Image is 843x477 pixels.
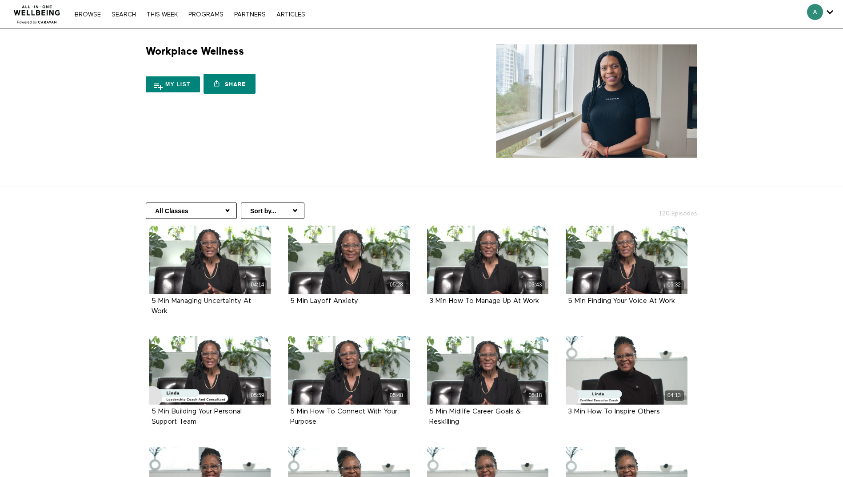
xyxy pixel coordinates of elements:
[290,408,397,425] a: 5 Min How To Connect With Your Purpose
[230,12,270,18] a: PARTNERS
[427,226,549,294] a: 3 Min How To Manage Up At Work 03:43
[429,408,521,425] a: 5 Min Midlife Career Goals & Reskilling
[107,12,140,18] a: Search
[427,336,549,405] a: 5 Min Midlife Career Goals & Reskilling 05:18
[665,390,684,401] div: 04:13
[70,10,309,19] nav: Primary
[429,298,539,304] a: 3 Min How To Manage Up At Work
[146,76,200,92] button: My list
[568,298,675,305] strong: 5 Min Finding Your Voice At Work
[429,408,521,425] strong: 5 Min Midlife Career Goals & Reskilling
[70,12,105,18] a: Browse
[288,336,410,405] a: 5 Min How To Connect With Your Purpose 05:48
[152,298,251,314] a: 5 Min Managing Uncertainty At Work
[290,408,397,425] strong: 5 Min How To Connect With Your Purpose
[184,12,228,18] a: PROGRAMS
[429,298,539,305] strong: 3 Min How To Manage Up At Work
[568,298,675,304] a: 5 Min Finding Your Voice At Work
[290,298,358,304] a: 5 Min Layoff Anxiety
[526,280,545,290] div: 03:43
[146,44,244,58] h1: Workplace Wellness
[566,226,687,294] a: 5 Min Finding Your Voice At Work 05:32
[149,336,271,405] a: 5 Min Building Your Personal Support Team 05:59
[496,44,697,158] img: Workplace Wellness
[566,336,687,405] a: 3 Min How To Inspire Others 04:13
[290,298,358,305] strong: 5 Min Layoff Anxiety
[603,203,703,218] h2: 120 Episodes
[568,408,660,415] a: 3 Min How To Inspire Others
[387,280,406,290] div: 05:28
[665,280,684,290] div: 05:32
[526,390,545,401] div: 05:18
[149,226,271,294] a: 5 Min Managing Uncertainty At Work 04:14
[248,280,267,290] div: 04:14
[288,226,410,294] a: 5 Min Layoff Anxiety 05:28
[387,390,406,401] div: 05:48
[142,12,182,18] a: THIS WEEK
[204,74,255,94] a: Share
[248,390,267,401] div: 05:59
[272,12,310,18] a: ARTICLES
[152,408,242,425] strong: 5 Min Building Your Personal Support Team
[152,408,242,425] a: 5 Min Building Your Personal Support Team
